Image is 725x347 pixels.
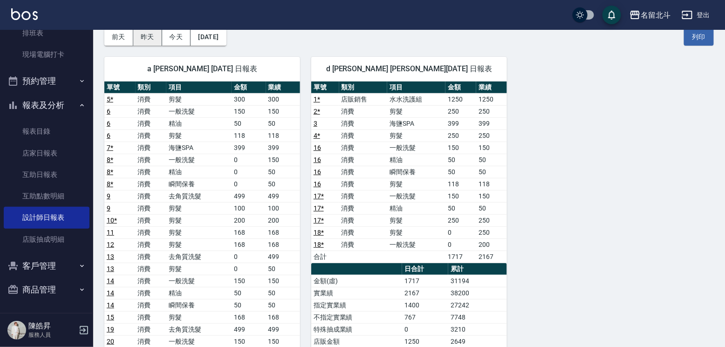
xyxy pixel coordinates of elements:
button: 報表及分析 [4,93,89,117]
td: 消費 [136,323,167,335]
td: 200 [266,214,300,226]
a: 報表目錄 [4,121,89,142]
td: 200 [476,238,507,251]
td: 消費 [136,311,167,323]
button: [DATE] [191,28,226,46]
a: 14 [107,301,114,309]
td: 168 [232,226,266,238]
td: 1717 [402,275,448,287]
th: 單號 [311,82,339,94]
td: 168 [266,226,300,238]
a: 互助點數明細 [4,185,89,207]
td: 瞬間保養 [166,178,232,190]
td: 消費 [136,263,167,275]
td: 168 [266,311,300,323]
a: 設計師日報表 [4,207,89,228]
td: 0 [232,263,266,275]
td: 消費 [339,178,387,190]
td: 去角質洗髮 [166,251,232,263]
td: 店販銷售 [339,93,387,105]
td: 1250 [476,93,507,105]
a: 13 [107,253,114,260]
a: 19 [107,326,114,333]
td: 水水洗護組 [387,93,445,105]
a: 20 [107,338,114,345]
td: 168 [232,238,266,251]
td: 499 [266,190,300,202]
td: 剪髮 [166,93,232,105]
td: 消費 [339,166,387,178]
td: 實業績 [311,287,402,299]
td: 399 [476,117,507,129]
td: 去角質洗髮 [166,323,232,335]
td: 250 [476,129,507,142]
td: 精油 [166,117,232,129]
td: 118 [476,178,507,190]
button: save [602,6,621,24]
td: 0 [402,323,448,335]
a: 12 [107,241,114,248]
p: 服務人員 [28,331,76,339]
img: Logo [11,8,38,20]
td: 一般洗髮 [166,105,232,117]
td: 0 [232,166,266,178]
td: 消費 [339,117,387,129]
td: 消費 [136,166,167,178]
td: 剪髮 [166,129,232,142]
td: 399 [445,117,476,129]
a: 14 [107,277,114,285]
td: 不指定實業績 [311,311,402,323]
a: 16 [314,180,321,188]
td: 特殊抽成業績 [311,323,402,335]
td: 50 [445,154,476,166]
td: 50 [476,202,507,214]
td: 消費 [136,251,167,263]
a: 6 [107,108,110,115]
td: 精油 [166,287,232,299]
td: 50 [232,299,266,311]
td: 消費 [136,214,167,226]
button: 預約管理 [4,69,89,93]
td: 消費 [339,190,387,202]
td: 精油 [166,166,232,178]
td: 50 [266,166,300,178]
td: 499 [232,190,266,202]
td: 150 [445,142,476,154]
td: 一般洗髮 [387,238,445,251]
td: 50 [266,117,300,129]
td: 499 [232,323,266,335]
a: 16 [314,168,321,176]
td: 剪髮 [387,214,445,226]
th: 單號 [104,82,136,94]
td: 300 [232,93,266,105]
td: 消費 [136,105,167,117]
td: 118 [445,178,476,190]
th: 項目 [166,82,232,94]
td: 一般洗髮 [387,190,445,202]
td: 250 [445,105,476,117]
a: 6 [107,120,110,127]
td: 767 [402,311,448,323]
td: 31194 [448,275,507,287]
td: 瞬間保養 [166,299,232,311]
th: 項目 [387,82,445,94]
td: 消費 [339,129,387,142]
a: 15 [107,313,114,321]
td: 399 [266,142,300,154]
th: 類別 [339,82,387,94]
td: 剪髮 [166,263,232,275]
td: 消費 [339,105,387,117]
td: 3210 [448,323,507,335]
td: 118 [266,129,300,142]
th: 業績 [476,82,507,94]
td: 剪髮 [166,202,232,214]
td: 一般洗髮 [166,154,232,166]
td: 0 [445,226,476,238]
td: 一般洗髮 [387,142,445,154]
td: 剪髮 [387,178,445,190]
td: 50 [266,287,300,299]
td: 去角質洗髮 [166,190,232,202]
td: 消費 [136,287,167,299]
td: 50 [445,166,476,178]
td: 消費 [339,154,387,166]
